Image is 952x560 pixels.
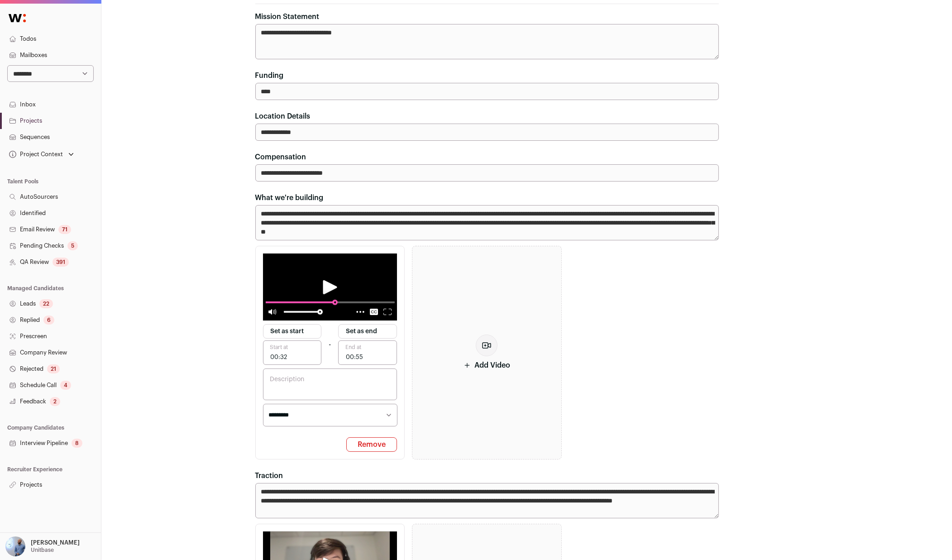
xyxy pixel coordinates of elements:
[60,381,71,390] div: 4
[4,536,81,556] button: Open dropdown
[7,148,76,161] button: Open dropdown
[43,316,54,325] div: 6
[50,397,60,406] div: 2
[329,339,331,350] span: -
[39,299,53,308] div: 22
[338,324,397,339] button: Set as end
[255,70,284,81] label: Funding
[47,364,60,373] div: 21
[255,11,320,22] label: Mission Statement
[67,241,78,250] div: 5
[464,360,510,371] span: Add Video
[31,539,80,546] p: [PERSON_NAME]
[5,536,25,556] img: 97332-medium_jpg
[346,437,397,452] button: Remove
[263,340,322,365] input: Start at
[255,470,283,481] label: Traction
[4,9,31,27] img: Wellfound
[53,258,69,267] div: 391
[263,324,322,339] button: Set as start
[255,152,306,163] label: Compensation
[31,546,54,554] p: Unitbase
[255,111,311,122] label: Location Details
[7,151,63,158] div: Project Context
[338,340,397,365] input: End at
[58,225,71,234] div: 71
[255,192,324,203] label: What we're building
[412,246,562,459] button: Add Video
[72,439,82,448] div: 8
